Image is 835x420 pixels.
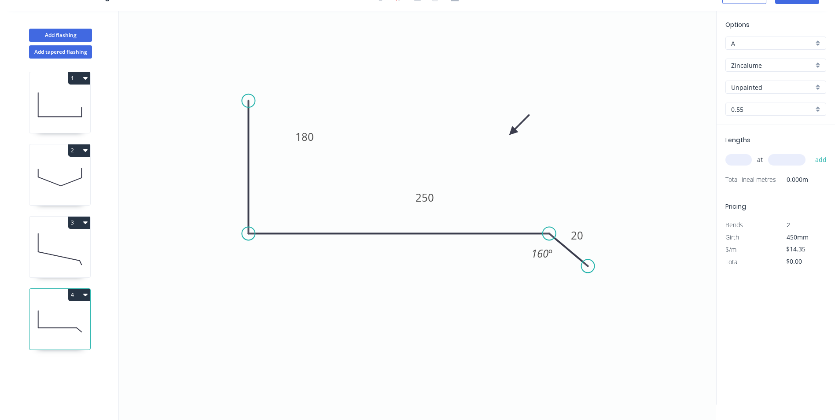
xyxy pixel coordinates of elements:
span: Pricing [725,202,746,211]
input: Price level [731,39,813,48]
button: 4 [68,289,90,301]
button: 2 [68,144,90,157]
span: Total lineal metres [725,173,776,186]
span: Bends [725,221,743,229]
span: 0.000m [776,173,808,186]
span: at [757,154,763,166]
svg: 0 [119,11,716,404]
tspan: 250 [416,190,434,205]
tspan: 180 [295,129,314,144]
span: Lengths [725,136,750,144]
button: 1 [68,72,90,85]
span: Girth [725,233,739,241]
span: Options [725,20,750,29]
button: Add tapered flashing [29,45,92,59]
tspan: 160 [531,246,548,261]
button: 3 [68,217,90,229]
tspan: º [548,246,552,261]
span: 2 [787,221,790,229]
tspan: 20 [571,228,583,243]
input: Colour [731,83,813,92]
button: add [811,152,831,167]
span: Total [725,258,739,266]
span: 450mm [787,233,809,241]
input: Material [731,61,813,70]
input: Thickness [731,105,813,114]
button: Add flashing [29,29,92,42]
span: $/m [725,245,736,254]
